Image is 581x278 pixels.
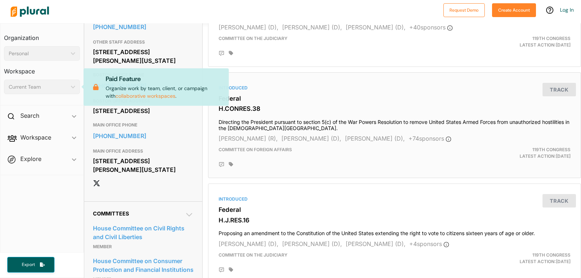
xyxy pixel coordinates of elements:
span: [PERSON_NAME] (D), [282,24,342,31]
div: Add tags [229,162,233,167]
span: [PERSON_NAME] (D), [282,240,342,247]
span: Committees [93,210,129,217]
div: Add tags [229,267,233,272]
div: Current Team [9,83,68,91]
a: [PHONE_NUMBER] [93,21,194,32]
div: Add tags [229,51,233,56]
a: House Committee on Civil Rights and Civil Liberties [93,223,194,242]
div: Add Position Statement [219,267,224,273]
div: Latest Action: [DATE] [455,146,576,160]
span: Committee on Foreign Affairs [219,147,292,152]
span: 119th Congress [532,147,570,152]
a: Log In [560,7,574,13]
p: Member [93,242,194,251]
div: Latest Action: [DATE] [455,252,576,265]
span: [PERSON_NAME] (R), [219,135,278,142]
p: Paid Feature [106,74,223,84]
span: [PERSON_NAME] (D), [219,24,279,31]
span: [PERSON_NAME] (D), [346,240,406,247]
div: [STREET_ADDRESS][PERSON_NAME][US_STATE] [93,47,194,66]
span: [PERSON_NAME] (D), [281,135,341,142]
span: + 4 sponsor s [409,240,449,247]
div: Introduced [219,196,570,202]
h3: MAIN OFFICE PHONE [93,121,194,129]
span: [PERSON_NAME] (D), [219,240,279,247]
button: Track [543,83,576,96]
span: + 40 sponsor s [409,24,453,31]
a: House Committee on Consumer Protection and Financial Institutions [93,255,194,275]
p: Organize work by team, client, or campaign with . [106,74,223,100]
span: Committee on the Judiciary [219,252,288,258]
span: Committee on the Judiciary [219,36,288,41]
h3: Federal [219,95,570,102]
a: collaborative workspaces [115,93,175,99]
h4: Directing the President pursuant to section 5(c) of the War Powers Resolution to remove United St... [219,116,570,132]
h4: Proposing an amendment to the Constitution of the United States extending the right to vote to ci... [219,227,570,237]
div: Latest Action: [DATE] [455,35,576,48]
span: 119th Congress [532,252,570,258]
h3: OTHER STAFF ADDRESS [93,38,194,47]
span: + 74 sponsor s [409,135,451,142]
button: Export [7,257,54,273]
div: Add Position Statement [219,162,224,168]
div: Personal [9,50,68,57]
h3: MAIN OFFICE ADDRESS [93,147,194,156]
h3: Federal [219,206,570,213]
a: [PHONE_NUMBER] [93,130,194,141]
h3: H.CONRES.38 [219,105,570,112]
div: Introduced [219,85,570,91]
h3: H.J.RES.16 [219,217,570,224]
h3: Organization [4,27,80,43]
a: Create Account [492,6,536,13]
div: [STREET_ADDRESS] [93,105,194,116]
h3: Workspace [4,61,80,77]
div: [STREET_ADDRESS][PERSON_NAME][US_STATE] [93,156,194,175]
div: Add Position Statement [219,51,224,56]
span: Export [17,262,40,268]
h2: Search [20,112,39,120]
a: Request Demo [443,6,485,13]
button: Request Demo [443,3,485,17]
span: [PERSON_NAME] (D), [345,135,405,142]
span: 119th Congress [532,36,570,41]
button: Create Account [492,3,536,17]
button: Track [543,194,576,208]
span: [PERSON_NAME] (D), [346,24,406,31]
